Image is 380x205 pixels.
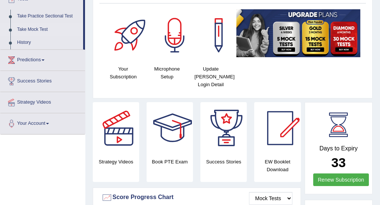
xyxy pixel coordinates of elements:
[254,158,301,173] h4: EW Booklet Download
[331,155,346,170] b: 33
[0,92,85,111] a: Strategy Videos
[236,9,360,57] img: small5.jpg
[0,71,85,90] a: Success Stories
[200,158,247,166] h4: Success Stories
[149,65,185,81] h4: Microphone Setup
[147,158,193,166] h4: Book PTE Exam
[105,65,141,81] h4: Your Subscription
[313,173,369,186] a: Renew Subscription
[14,36,83,49] a: History
[0,113,85,132] a: Your Account
[14,23,83,36] a: Take Mock Test
[313,145,364,152] h4: Days to Expiry
[93,158,139,166] h4: Strategy Videos
[0,50,85,68] a: Predictions
[193,65,229,88] h4: Update [PERSON_NAME] Login Detail
[14,10,83,23] a: Take Practice Sectional Test
[101,192,292,203] div: Score Progress Chart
